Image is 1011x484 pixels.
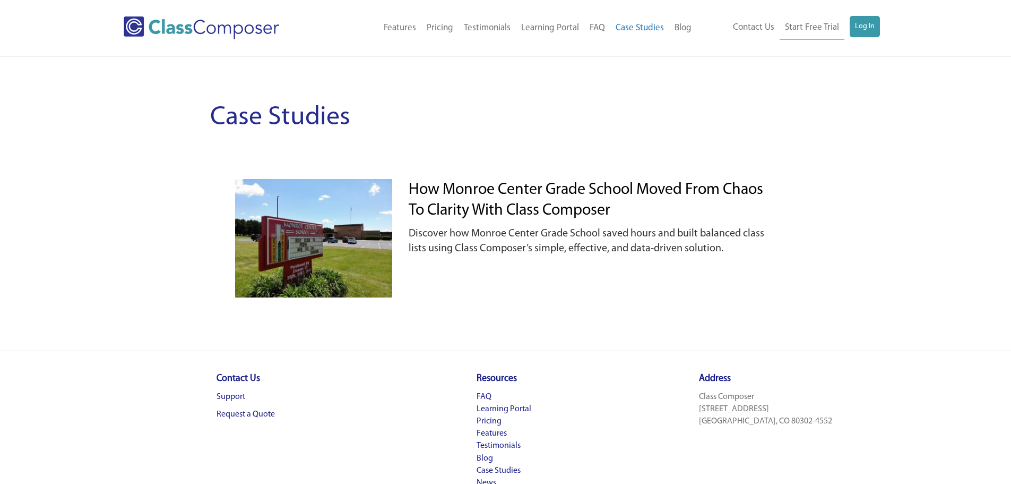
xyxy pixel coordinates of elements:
[477,372,535,386] h4: Resources
[477,405,531,413] a: Learning Portal
[728,16,780,39] a: Contact Us
[477,417,502,426] a: Pricing
[459,16,516,40] a: Testimonials
[697,16,880,40] nav: Header Menu
[235,179,393,298] img: Monroe Center School
[477,454,493,463] a: Blog
[477,393,491,401] a: FAQ
[610,16,669,40] a: Case Studies
[850,16,880,37] a: Log In
[421,16,459,40] a: Pricing
[124,16,279,39] img: Class Composer
[477,441,521,450] a: Testimonials
[477,466,521,475] a: Case Studies
[477,429,507,438] a: Features
[409,226,775,256] p: Discover how Monroe Center Grade School saved hours and built balanced class lists using Class Co...
[217,410,275,419] a: Request a Quote
[516,16,584,40] a: Learning Portal
[217,372,275,386] h4: Contact Us
[323,16,697,40] nav: Header Menu
[699,372,832,386] h4: Address
[217,393,245,401] a: Support
[669,16,697,40] a: Blog
[378,16,421,40] a: Features
[584,16,610,40] a: FAQ
[780,16,844,40] a: Start Free Trial
[699,391,832,428] p: Class Composer [STREET_ADDRESS] [GEOGRAPHIC_DATA], CO 80302-4552
[210,99,801,137] h1: Case Studies
[409,182,763,219] a: How Monroe Center Grade School Moved from Chaos to Clarity with Class Composer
